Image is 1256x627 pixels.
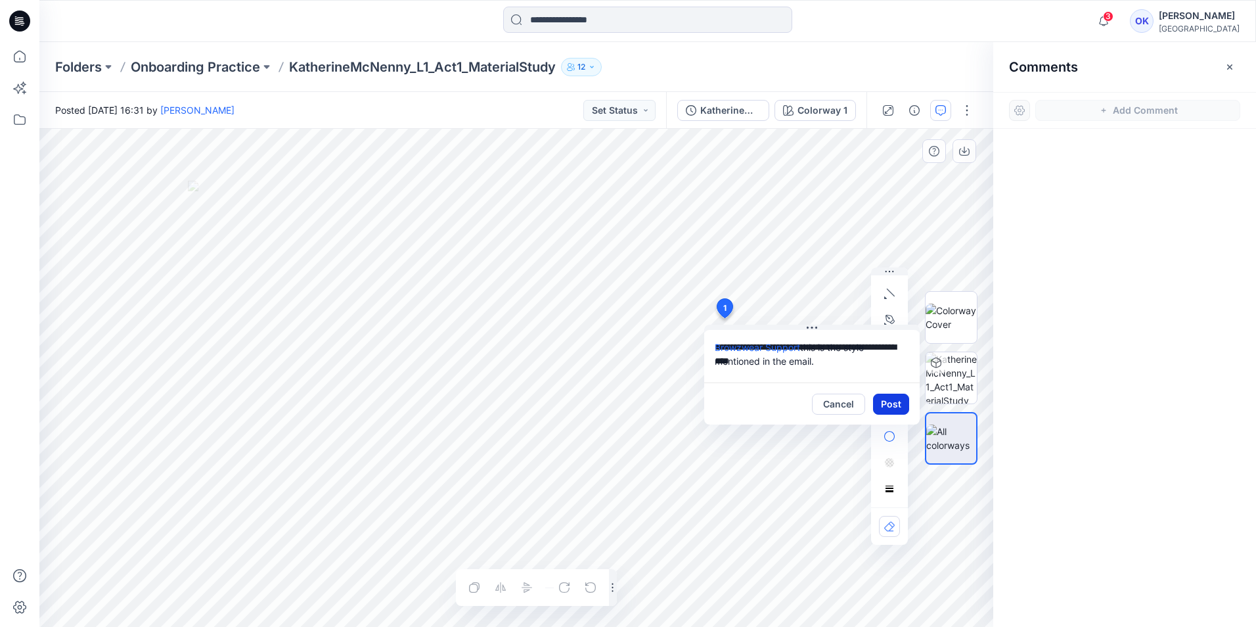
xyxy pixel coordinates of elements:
a: [PERSON_NAME] [160,104,235,116]
button: 12 [561,58,602,76]
p: 12 [577,60,585,74]
button: Cancel [812,394,865,415]
div: OK [1130,9,1154,33]
img: All colorways [926,425,976,452]
a: Onboarding Practice [131,58,260,76]
button: Colorway 1 [774,100,856,121]
span: 1 [723,302,727,314]
span: 3 [1103,11,1113,22]
button: Post [873,394,909,415]
div: [PERSON_NAME] [1159,8,1240,24]
div: KatherineMcNenny_L1_Act1_MaterialStudy [700,103,761,118]
p: KatherineMcNenny_L1_Act1_MaterialStudy [289,58,556,76]
button: KatherineMcNenny_L1_Act1_MaterialStudy [677,100,769,121]
div: Colorway 1 [797,103,847,118]
img: Colorway Cover [926,304,977,331]
button: Details [904,100,925,121]
div: [GEOGRAPHIC_DATA] [1159,24,1240,34]
span: Posted [DATE] 16:31 by [55,103,235,117]
button: Add Comment [1035,100,1240,121]
a: Folders [55,58,102,76]
img: KatherineMcNenny_L1_Act1_MaterialStudy Colorway 1 [926,352,977,404]
h2: Comments [1009,59,1078,75]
